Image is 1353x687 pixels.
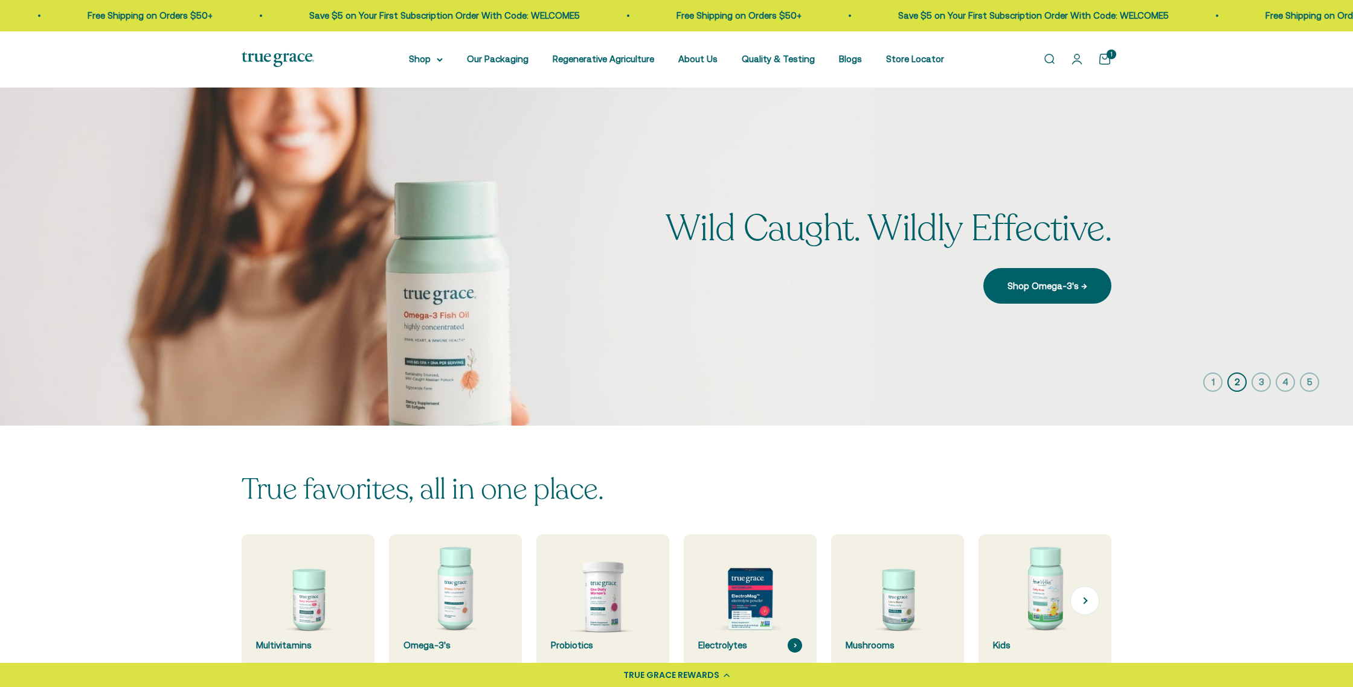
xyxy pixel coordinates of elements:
summary: Shop [409,52,443,66]
a: Mushrooms [831,534,964,667]
button: 1 [1203,372,1223,392]
a: Shop Omega-3's → [983,268,1111,303]
button: 2 [1227,372,1247,392]
a: Electrolytes [684,534,817,667]
div: Mushrooms [846,638,950,653]
div: Probiotics [551,638,655,653]
a: Regenerative Agriculture [553,54,654,64]
div: Omega-3's [403,638,507,653]
a: Free Shipping on Orders $50+ [674,10,799,21]
a: Probiotics [536,534,669,667]
button: 3 [1252,372,1271,392]
div: Kids [993,638,1097,653]
a: Quality & Testing [742,54,815,64]
a: Multivitamins [242,534,374,667]
a: Our Packaging [467,54,529,64]
cart-count: 1 [1107,50,1116,59]
p: Save $5 on Your First Subscription Order With Code: WELCOME5 [896,8,1166,23]
split-lines: True favorites, all in one place. [242,470,603,509]
a: About Us [678,54,718,64]
button: 4 [1276,372,1295,392]
div: TRUE GRACE REWARDS [623,669,719,682]
a: Free Shipping on Orders $50+ [85,10,210,21]
split-lines: Wild Caught. Wildly Effective. [666,204,1111,254]
div: Multivitamins [256,638,360,653]
div: Electrolytes [698,638,802,653]
a: Blogs [839,54,862,64]
a: Kids [979,534,1111,667]
a: Store Locator [886,54,944,64]
button: 5 [1300,372,1319,392]
a: Omega-3's [389,534,522,667]
p: Save $5 on Your First Subscription Order With Code: WELCOME5 [307,8,577,23]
